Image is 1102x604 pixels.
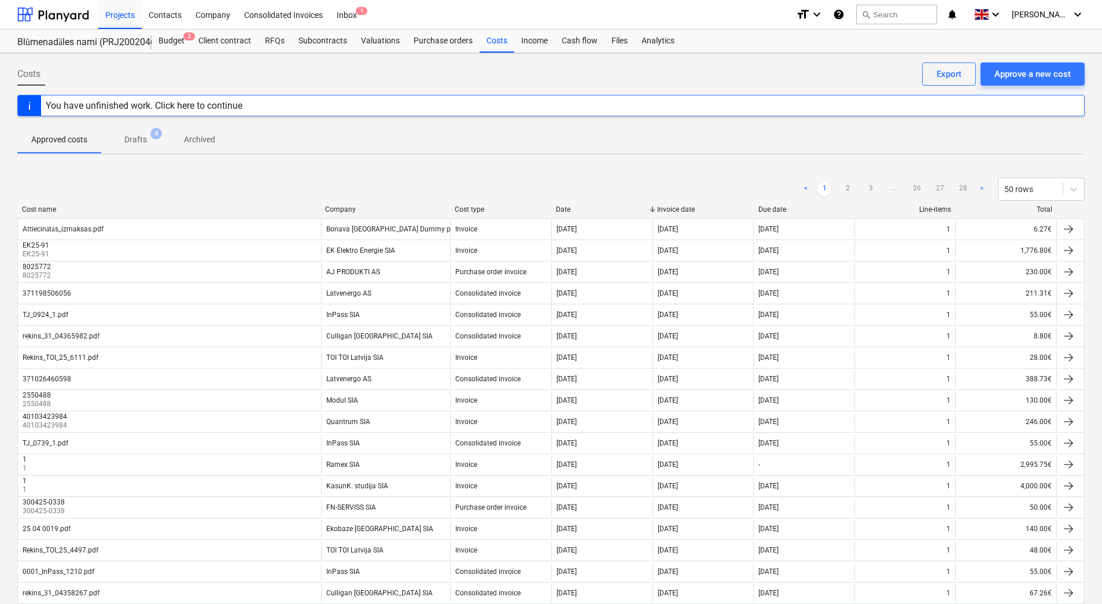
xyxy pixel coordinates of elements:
[658,439,678,447] div: [DATE]
[955,370,1056,388] div: 388.73€
[326,418,370,426] div: Quantrum SIA
[955,520,1056,538] div: 140.00€
[326,546,384,554] div: TOI TOI Latvija SIA
[989,8,1003,21] i: keyboard_arrow_down
[994,67,1071,82] div: Approve a new cost
[23,353,98,362] div: Rekins_TOI_25_6111.pdf
[23,271,53,281] p: 8025772
[556,568,577,576] div: [DATE]
[183,32,195,40] span: 2
[556,353,577,362] div: [DATE]
[556,268,577,276] div: [DATE]
[23,391,51,399] div: 2550488
[556,396,577,404] div: [DATE]
[658,268,678,276] div: [DATE]
[1044,548,1102,604] div: Chat Widget
[455,353,477,362] div: Invoice
[258,30,292,53] a: RFQs
[658,503,678,511] div: [DATE]
[556,246,577,255] div: [DATE]
[955,284,1056,303] div: 211.31€
[23,506,67,516] p: 300425-0338
[23,249,51,259] p: EK25-91
[23,263,51,271] div: 8025772
[758,439,779,447] div: [DATE]
[946,332,950,340] div: 1
[556,311,577,319] div: [DATE]
[922,62,976,86] button: Export
[658,332,678,340] div: [DATE]
[859,205,951,213] div: Line-items
[326,353,384,362] div: TOI TOI Latvija SIA
[292,30,354,53] a: Subcontracts
[23,375,71,383] div: 371026460598
[758,568,779,576] div: [DATE]
[326,396,358,404] div: Modul SIA
[946,589,950,597] div: 1
[955,348,1056,367] div: 28.00€
[480,30,514,53] a: Costs
[455,205,547,213] div: Cost type
[455,268,526,276] div: Purchase order invoice
[514,30,555,53] div: Income
[17,36,138,49] div: Blūmenadāles nami (PRJ2002046 Prūšu 2 kārta) 2601881 - Pabeigts. Izmaksas neliekam.
[887,182,901,196] span: ...
[955,391,1056,410] div: 130.00€
[23,498,65,506] div: 300425-0338
[658,353,678,362] div: [DATE]
[960,205,1052,213] div: Total
[758,525,779,533] div: [DATE]
[31,134,87,146] p: Approved costs
[23,525,71,533] div: 25 04 0019.pdf
[658,396,678,404] div: [DATE]
[758,418,779,426] div: [DATE]
[975,182,989,196] a: Next page
[946,375,950,383] div: 1
[191,30,258,53] a: Client contract
[1012,10,1070,19] span: [PERSON_NAME]
[455,546,477,554] div: Invoice
[455,461,477,469] div: Invoice
[152,30,191,53] div: Budget
[555,30,605,53] div: Cash flow
[946,311,950,319] div: 1
[796,8,810,21] i: format_size
[23,455,27,463] div: 1
[23,241,49,249] div: EK25-91
[326,568,360,576] div: InPass SIA
[946,568,950,576] div: 1
[23,546,98,554] div: Rekins_TOI_25_4497.pdf
[658,246,678,255] div: [DATE]
[955,477,1056,495] div: 4,000.00€
[758,311,779,319] div: [DATE]
[758,375,779,383] div: [DATE]
[326,482,388,490] div: KasunK. studija SIA
[326,225,471,233] div: Bonava [GEOGRAPHIC_DATA] Dummy projects
[833,8,845,21] i: Knowledge base
[23,568,94,576] div: 0001_InPass_1210.pdf
[23,399,53,409] p: 2550488
[455,332,521,340] div: Consolidated invoice
[326,375,371,383] div: Latvenergo AS
[658,568,678,576] div: [DATE]
[758,589,779,597] div: [DATE]
[758,546,779,554] div: [DATE]
[946,8,958,21] i: notifications
[326,311,360,319] div: InPass SIA
[758,461,760,469] div: -
[455,589,521,597] div: Consolidated invoice
[455,503,526,511] div: Purchase order invoice
[23,477,27,485] div: 1
[758,353,779,362] div: [DATE]
[635,30,681,53] a: Analytics
[955,584,1056,602] div: 67.26€
[556,375,577,383] div: [DATE]
[556,589,577,597] div: [DATE]
[758,205,850,213] div: Due date
[23,485,29,495] p: 1
[23,289,71,297] div: 371198506056
[455,525,477,533] div: Invoice
[356,7,367,15] span: 1
[326,461,360,469] div: Ramex SIA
